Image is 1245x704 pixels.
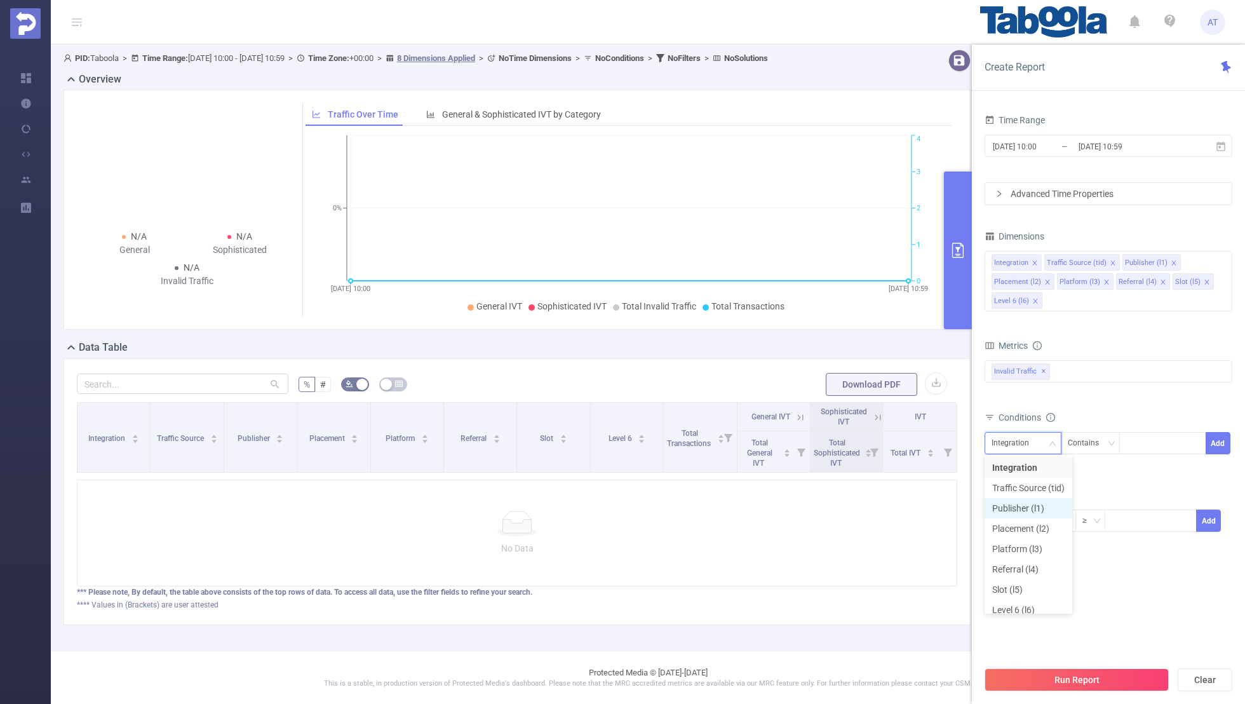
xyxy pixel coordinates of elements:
b: No Filters [668,53,701,63]
span: > [572,53,584,63]
i: icon: caret-up [421,433,428,437]
li: Traffic Source (tid) [985,478,1072,498]
div: Sort [638,433,645,440]
li: Integration [992,254,1042,271]
li: Slot (l5) [1173,273,1214,290]
li: Slot (l5) [985,579,1072,600]
span: Level 6 [609,434,634,443]
span: Traffic Over Time [328,109,398,119]
div: Sort [560,433,567,440]
i: icon: caret-down [132,438,139,442]
p: No Data [88,541,946,555]
b: PID: [75,53,90,63]
b: No Conditions [595,53,644,63]
li: Integration [985,457,1072,478]
i: icon: info-circle [1033,341,1042,350]
span: General IVT [751,412,790,421]
span: > [475,53,487,63]
b: Time Zone: [308,53,349,63]
tspan: [DATE] 10:59 [889,285,928,293]
div: Sort [493,433,501,440]
div: Sort [210,433,218,440]
span: Slot [540,434,555,443]
i: icon: down [1108,440,1115,449]
b: Time Range: [142,53,188,63]
i: icon: caret-down [638,438,645,442]
i: icon: caret-up [718,433,725,437]
span: > [373,53,386,63]
span: Sophisticated IVT [537,301,607,311]
span: Total IVT [891,449,922,457]
span: Create Report [985,61,1045,73]
i: Filter menu [719,403,737,472]
b: No Solutions [724,53,768,63]
i: icon: caret-up [638,433,645,437]
u: 8 Dimensions Applied [397,53,475,63]
div: Publisher (l1) [1125,255,1168,271]
i: icon: close [1032,260,1038,267]
h2: Overview [79,72,121,87]
div: Invalid Traffic [135,274,240,288]
span: N/A [236,231,252,241]
span: Total Transactions [667,429,713,448]
div: General [82,243,187,257]
button: Clear [1178,668,1232,691]
i: icon: bar-chart [426,110,435,119]
span: > [119,53,131,63]
i: icon: caret-up [560,433,567,437]
div: Sort [276,433,283,440]
i: Filter menu [792,431,810,472]
i: icon: close [1160,279,1166,287]
i: Filter menu [939,431,957,472]
div: Sort [421,433,429,440]
span: > [285,53,297,63]
span: Dimensions [985,231,1044,241]
i: icon: bg-colors [346,380,353,388]
span: Conditions [999,412,1055,423]
span: Total Transactions [711,301,784,311]
div: Sort [865,447,872,455]
tspan: 0% [333,205,342,213]
span: > [701,53,713,63]
button: Add [1196,510,1221,532]
i: icon: table [395,380,403,388]
span: AT [1208,10,1218,35]
span: Taboola [DATE] 10:00 - [DATE] 10:59 +00:00 [64,53,768,63]
li: Publisher (l1) [1122,254,1181,271]
span: # [320,379,326,389]
li: Publisher (l1) [985,498,1072,518]
tspan: 4 [917,135,920,144]
i: icon: down [1093,517,1101,526]
li: Level 6 (l6) [985,600,1072,620]
i: icon: caret-down [784,452,791,456]
span: % [304,379,310,389]
div: **** Values in (Brackets) are user attested [77,599,957,611]
button: Download PDF [826,373,917,396]
i: icon: caret-up [784,447,791,451]
span: General IVT [476,301,522,311]
input: Start date [992,138,1094,155]
li: Level 6 (l6) [992,292,1042,309]
i: icon: close [1171,260,1177,267]
span: N/A [184,262,199,273]
i: icon: caret-up [276,433,283,437]
i: icon: caret-up [927,447,934,451]
i: icon: caret-down [421,438,428,442]
input: End date [1077,138,1180,155]
i: icon: close [1032,298,1039,306]
i: Filter menu [865,431,883,472]
div: Integration [994,255,1028,271]
tspan: 3 [917,168,920,176]
span: Total Sophisticated IVT [814,438,860,468]
i: icon: down [1049,440,1056,449]
span: > [644,53,656,63]
i: icon: caret-down [351,438,358,442]
i: icon: caret-down [718,438,725,442]
img: Protected Media [10,8,41,39]
span: Placement [309,434,347,443]
tspan: 0 [917,277,920,285]
button: Add [1206,432,1230,454]
span: ✕ [1041,364,1046,379]
div: Sort [927,447,934,455]
i: icon: info-circle [1046,413,1055,422]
